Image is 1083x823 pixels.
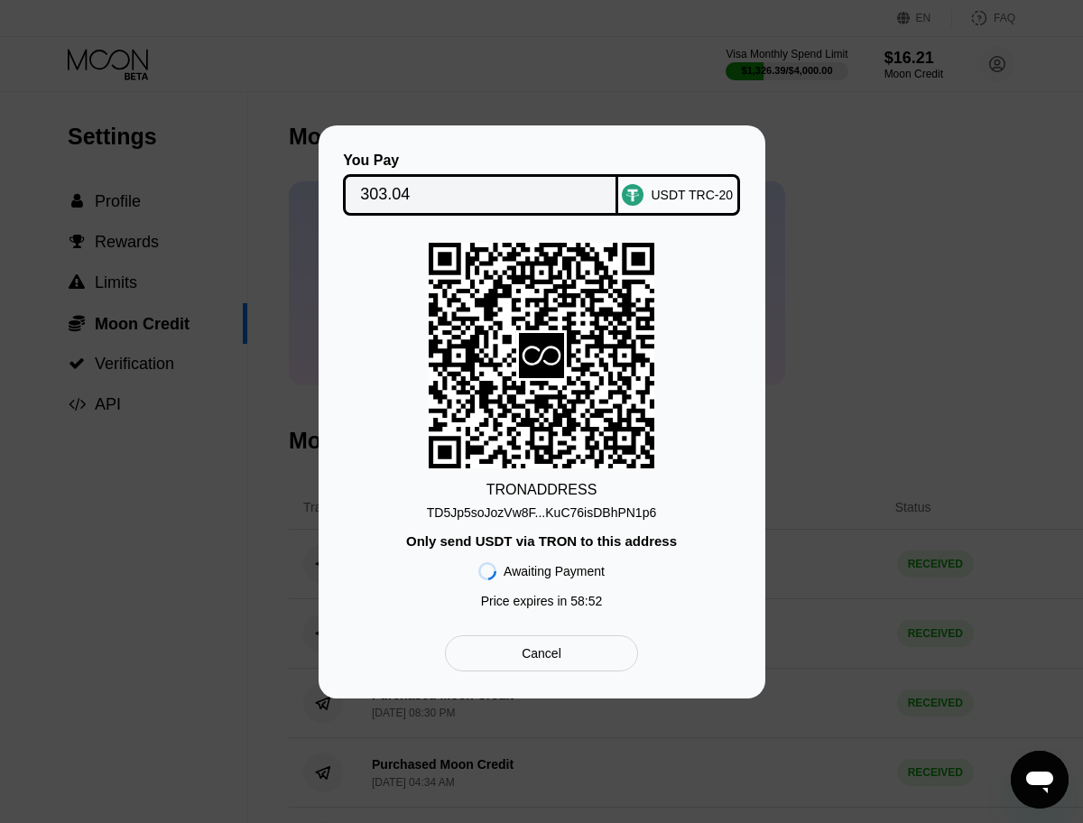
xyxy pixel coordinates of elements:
[486,482,597,498] div: TRON ADDRESS
[504,564,605,578] div: Awaiting Payment
[445,635,637,671] div: Cancel
[522,645,561,661] div: Cancel
[343,153,618,169] div: You Pay
[406,533,677,549] div: Only send USDT via TRON to this address
[346,153,738,216] div: You PayUSDT TRC-20
[651,188,733,202] div: USDT TRC-20
[427,505,656,520] div: TD5Jp5soJozVw8F...KuC76isDBhPN1p6
[481,594,603,608] div: Price expires in
[427,498,656,520] div: TD5Jp5soJozVw8F...KuC76isDBhPN1p6
[570,594,602,608] span: 58 : 52
[1011,751,1069,809] iframe: Button to launch messaging window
